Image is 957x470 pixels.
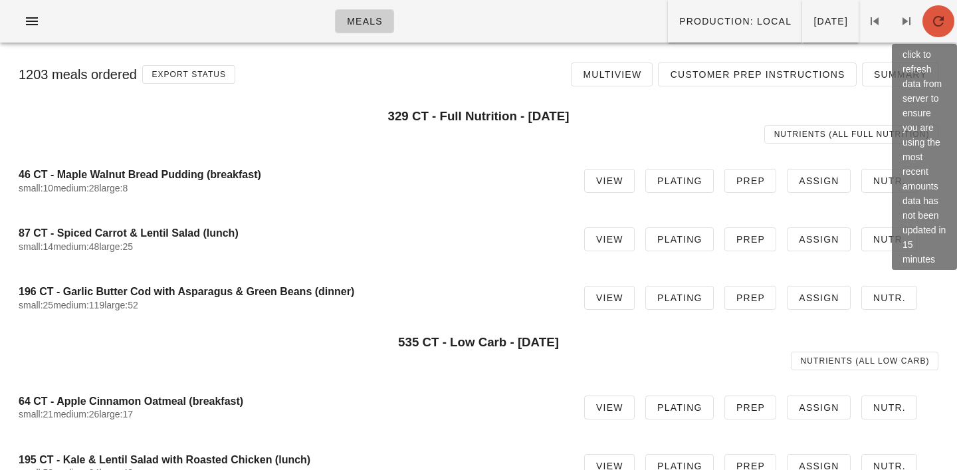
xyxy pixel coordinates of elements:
span: Export Status [151,70,226,79]
a: Prep [724,286,776,310]
span: medium:119 [53,300,104,310]
span: small:10 [19,183,53,193]
span: Assign [798,176,839,186]
span: 1203 meals ordered [19,67,137,82]
a: Plating [645,286,714,310]
span: medium:48 [53,241,99,252]
a: Prep [724,396,776,419]
span: Prep [736,402,765,413]
span: Nutr. [873,293,906,303]
span: Prep [736,176,765,186]
a: Customer Prep Instructions [658,62,856,86]
button: Export Status [142,65,235,84]
h3: 535 CT - Low Carb - [DATE] [19,335,938,350]
span: View [595,234,623,245]
h4: 87 CT - Spiced Carrot & Lentil Salad (lunch) [19,227,563,239]
a: View [584,227,635,251]
span: small:21 [19,409,53,419]
h4: 196 CT - Garlic Butter Cod with Asparagus & Green Beans (dinner) [19,285,563,298]
a: Multiview [571,62,653,86]
a: Summary [862,62,938,86]
a: Nutr. [861,227,917,251]
span: Nutr. [873,176,906,186]
h3: 329 CT - Full Nutrition - [DATE] [19,109,938,124]
span: Plating [657,176,702,186]
span: Assign [798,234,839,245]
span: small:14 [19,241,53,252]
span: medium:26 [53,409,99,419]
span: Nutr. [873,234,906,245]
span: Nutrients (all Low Carb) [800,356,930,366]
span: large:25 [99,241,133,252]
a: Assign [787,227,851,251]
a: Nutr. [861,169,917,193]
a: Prep [724,169,776,193]
a: View [584,169,635,193]
span: Summary [873,69,927,80]
span: Production: local [679,16,792,27]
span: View [595,176,623,186]
span: large:8 [99,183,128,193]
span: Prep [736,234,765,245]
span: Assign [798,402,839,413]
span: Customer Prep Instructions [669,69,845,80]
span: Meals [346,16,383,27]
span: large:17 [99,409,133,419]
a: Plating [645,227,714,251]
span: Multiview [582,69,641,80]
span: View [595,293,623,303]
h4: 64 CT - Apple Cinnamon Oatmeal (breakfast) [19,395,563,408]
span: View [595,402,623,413]
a: Prep [724,227,776,251]
span: large:52 [104,300,138,310]
a: Nutr. [861,286,917,310]
h4: 46 CT - Maple Walnut Bread Pudding (breakfast) [19,168,563,181]
a: View [584,286,635,310]
a: Nutrients (all Low Carb) [791,352,938,370]
span: Prep [736,293,765,303]
a: Assign [787,286,851,310]
a: Plating [645,169,714,193]
span: Plating [657,234,702,245]
span: Plating [657,293,702,303]
span: Nutr. [873,402,906,413]
span: Nutrients (all Full Nutrition) [774,130,930,139]
a: Assign [787,169,851,193]
span: [DATE] [813,16,848,27]
a: Assign [787,396,851,419]
a: Plating [645,396,714,419]
a: View [584,396,635,419]
span: Assign [798,293,839,303]
span: Plating [657,402,702,413]
a: Meals [335,9,394,33]
a: Nutr. [861,396,917,419]
h4: 195 CT - Kale & Lentil Salad with Roasted Chicken (lunch) [19,453,563,466]
span: medium:28 [53,183,99,193]
span: small:25 [19,300,53,310]
a: Nutrients (all Full Nutrition) [764,125,938,144]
